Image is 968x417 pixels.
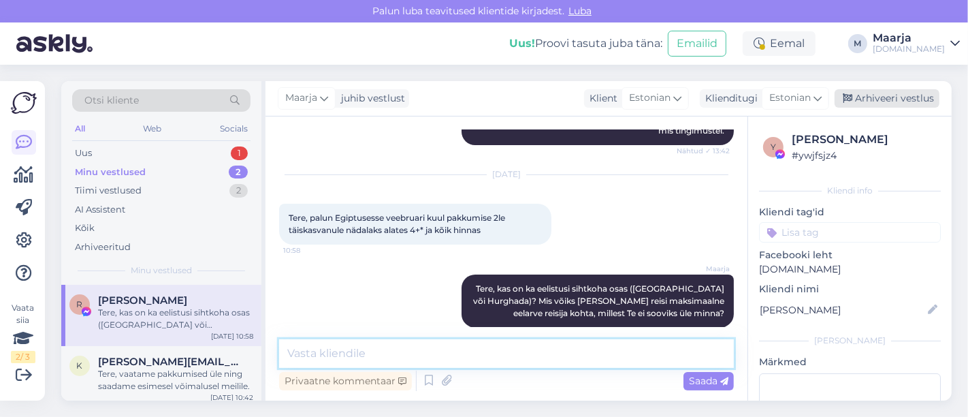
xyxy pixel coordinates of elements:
span: Ruslana Loode [98,294,187,307]
span: Tere, kas on ka eelistusi sihtkoha osas ([GEOGRAPHIC_DATA] või Hurghada)? Mis võiks [PERSON_NAME]... [473,283,726,318]
div: juhib vestlust [336,91,405,106]
span: R [77,299,83,309]
div: Socials [217,120,251,138]
span: y [771,142,776,152]
p: [DOMAIN_NAME] [759,262,941,277]
a: Maarja[DOMAIN_NAME] [873,33,960,55]
span: 10:58 [283,245,334,256]
div: Maarja [873,33,945,44]
div: [PERSON_NAME] [759,335,941,347]
span: Maarja [285,91,317,106]
p: Kliendi tag'id [759,205,941,219]
span: Tere, palun Egiptusesse veebruari kuul pakkumise 2le täiskasvanule nädalaks alates 4+* ja kõik hi... [289,213,507,235]
div: [PERSON_NAME] [792,132,937,148]
span: Maarja [679,264,730,274]
div: All [72,120,88,138]
div: Arhiveeri vestlus [835,89,939,108]
div: [DATE] 10:58 [211,331,253,341]
input: Lisa tag [759,222,941,243]
p: Kliendi nimi [759,282,941,296]
div: 2 / 3 [11,351,35,363]
div: [DOMAIN_NAME] [873,44,945,55]
div: Kliendi info [759,185,941,197]
div: Eemal [743,31,816,56]
span: Luba [564,5,596,17]
span: Otsi kliente [84,93,139,108]
div: Klienditugi [700,91,758,106]
span: Minu vestlused [131,264,192,277]
div: Arhiveeritud [75,241,131,254]
div: # ywjfsjz4 [792,148,937,163]
span: Estonian [769,91,811,106]
div: Tiimi vestlused [75,184,142,198]
div: Uus [75,146,92,160]
div: Kõik [75,221,95,235]
div: 2 [229,166,248,179]
p: Märkmed [759,355,941,369]
div: 2 [229,184,248,198]
div: AI Assistent [75,203,125,217]
span: Nähtud ✓ 13:42 [677,146,730,156]
span: kristi.preitof@gmail.com [98,356,240,368]
div: Web [141,120,165,138]
div: Tere, kas on ka eelistusi sihtkoha osas ([GEOGRAPHIC_DATA] või Hurghada)? Mis võiks [PERSON_NAME]... [98,307,253,331]
b: Uus! [509,37,535,50]
div: [DATE] [279,168,734,181]
span: Estonian [629,91,671,106]
p: Facebooki leht [759,248,941,262]
div: [DATE] 10:42 [210,392,253,403]
span: k [77,360,83,371]
input: Lisa nimi [760,303,925,318]
div: 1 [231,146,248,160]
div: Tere, vaatame pakkumised üle ning saadame esimesel võimalusel meilile. [98,368,253,392]
img: Askly Logo [11,92,37,114]
div: Minu vestlused [75,166,146,179]
div: Klient [584,91,617,106]
button: Emailid [668,31,726,57]
span: Saada [689,375,728,387]
div: M [848,34,867,53]
div: Privaatne kommentaar [279,372,412,390]
div: Proovi tasuta juba täna: [509,35,662,52]
div: Vaata siia [11,302,35,363]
